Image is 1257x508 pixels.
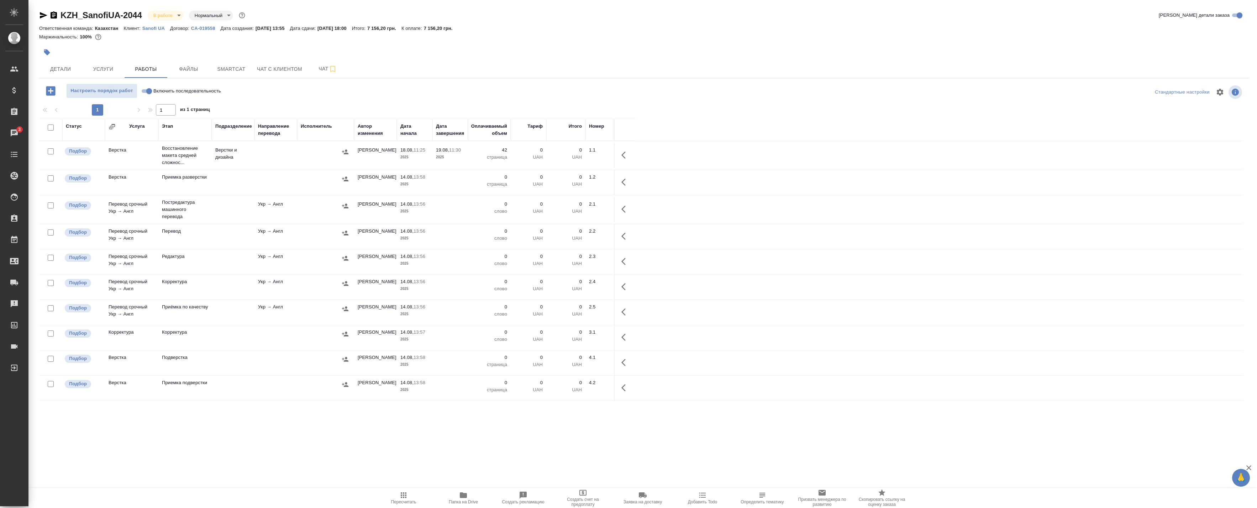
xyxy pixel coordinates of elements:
div: Тариф [527,123,543,130]
p: слово [472,285,507,292]
div: Можно подбирать исполнителей [64,174,101,183]
p: 0 [514,201,543,208]
div: Можно подбирать исполнителей [64,354,101,364]
div: 1.2 [589,174,610,181]
td: Верстка [105,143,158,168]
p: 2025 [400,386,429,393]
p: 19.08, [436,147,449,153]
span: Пересчитать [391,499,416,504]
p: UAH [550,260,582,267]
div: Направление перевода [258,123,294,137]
p: Восстановление макета средней сложнос... [162,145,208,166]
p: 14.08, [400,304,414,309]
p: UAH [514,361,543,368]
div: 4.1 [589,354,610,361]
p: 0 [550,147,582,154]
p: 2025 [400,336,429,343]
button: Здесь прячутся важные кнопки [617,147,634,164]
p: 2025 [400,235,429,242]
button: Здесь прячутся важные кнопки [617,278,634,295]
p: 2025 [400,361,429,368]
p: UAH [550,181,582,188]
p: Подбор [69,355,87,362]
p: слово [472,208,507,215]
button: Создать счет на предоплату [553,488,613,508]
td: Укр → Англ [254,300,297,325]
button: Назначить [340,354,351,365]
p: 0 [550,174,582,181]
p: Казахстан [95,26,124,31]
button: Определить тематику [732,488,792,508]
p: 13:58 [414,174,425,180]
p: 0 [472,278,507,285]
button: Назначить [340,253,351,264]
div: Можно подбирать исполнителей [64,201,101,210]
div: Исполнитель [301,123,332,130]
a: Sanofi UA [142,25,170,31]
p: 2025 [400,311,429,318]
p: 0 [514,278,543,285]
p: 0 [550,379,582,386]
p: 14.08, [400,329,414,335]
button: Скопировать ссылку для ЯМессенджера [39,11,48,20]
button: Папка на Drive [433,488,493,508]
p: 13:57 [414,329,425,335]
p: Подбор [69,380,87,387]
div: 4.2 [589,379,610,386]
p: 0 [472,354,507,361]
p: UAH [550,154,582,161]
div: 2.1 [589,201,610,208]
td: [PERSON_NAME] [354,300,397,325]
button: Настроить порядок работ [66,84,137,98]
p: 2025 [400,154,429,161]
p: Ответственная команда: [39,26,95,31]
p: 0 [472,253,507,260]
p: UAH [550,235,582,242]
span: Призвать менеджера по развитию [796,497,848,507]
p: UAH [550,311,582,318]
p: 0 [514,174,543,181]
p: 0 [550,354,582,361]
p: 0 [514,379,543,386]
span: Создать счет на предоплату [557,497,609,507]
span: Детали [43,65,78,74]
span: Услуги [86,65,120,74]
p: Подбор [69,202,87,209]
p: Постредактура машинного перевода [162,199,208,220]
div: Дата завершения [436,123,464,137]
span: Заявка на доставку [624,499,662,504]
span: Включить последовательность [153,88,221,95]
p: 14.08, [400,380,414,385]
p: 14.08, [400,174,414,180]
button: Доп статусы указывают на важность/срочность заказа [237,11,247,20]
td: [PERSON_NAME] [354,170,397,195]
p: Клиент: [123,26,142,31]
button: Назначить [340,329,351,339]
td: Перевод срочный Укр → Англ [105,197,158,222]
p: 2025 [400,181,429,188]
p: 0 [514,329,543,336]
p: UAH [514,260,543,267]
p: 13:58 [414,355,425,360]
button: Назначить [340,201,351,211]
p: 0 [472,329,507,336]
p: слово [472,235,507,242]
span: [PERSON_NAME] детали заказа [1159,12,1230,19]
p: 0 [472,379,507,386]
p: 18.08, [400,147,414,153]
button: Назначить [340,174,351,184]
td: Перевод срочный Укр → Англ [105,300,158,325]
p: UAH [514,311,543,318]
p: 0 [514,303,543,311]
span: Настроить порядок работ [70,87,133,95]
p: 0 [472,174,507,181]
p: 11:25 [414,147,425,153]
button: Здесь прячутся важные кнопки [617,174,634,191]
p: Итого: [352,26,367,31]
td: Корректура [105,325,158,350]
a: 3 [2,124,27,142]
button: 0.00 UAH; [94,32,103,42]
div: В работе [189,11,233,20]
button: Назначить [340,379,351,390]
p: слово [472,260,507,267]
